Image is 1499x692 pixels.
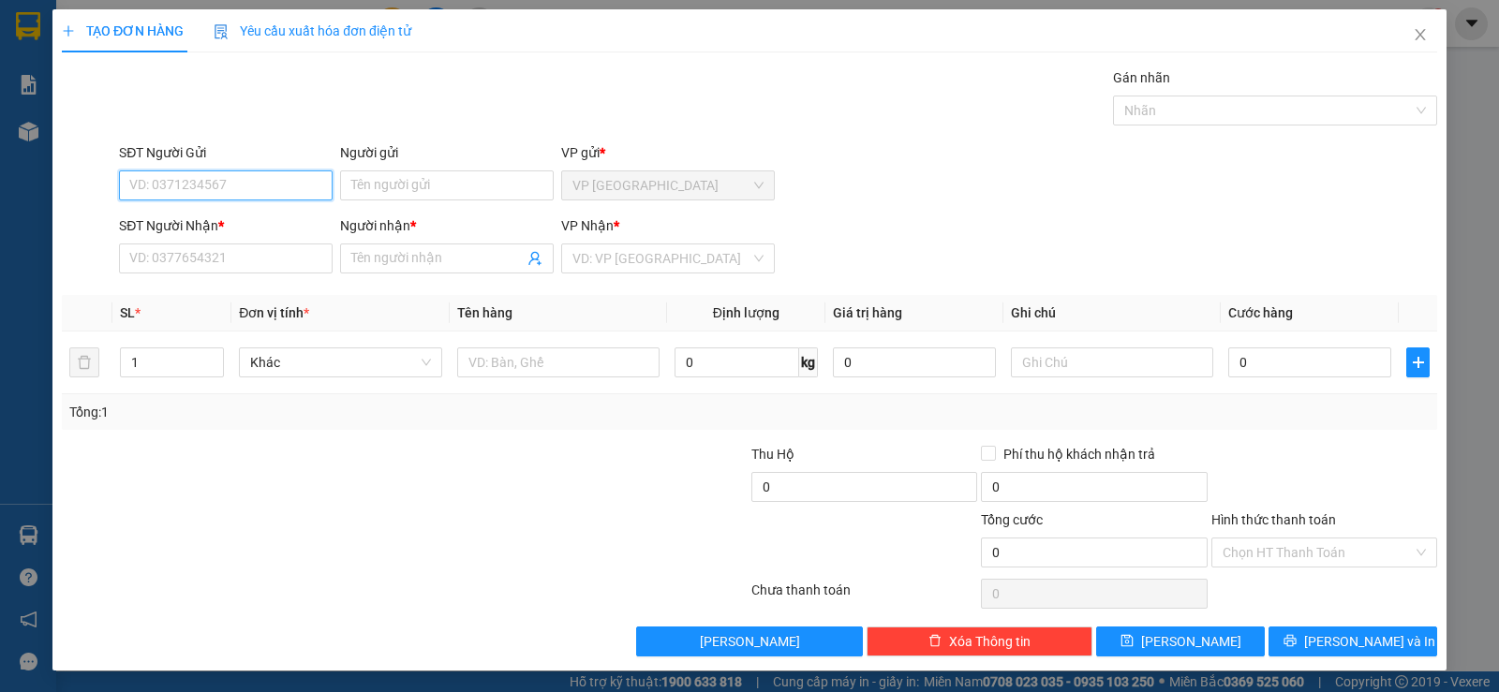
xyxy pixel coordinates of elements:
span: Định lượng [713,305,779,320]
button: delete [69,347,99,377]
span: user-add [527,251,542,266]
div: Người gửi [340,142,554,163]
span: [PERSON_NAME] [1141,631,1241,652]
div: Tổng: 1 [69,402,580,422]
button: Close [1394,9,1447,62]
span: VP Sài Gòn [572,171,764,199]
span: plus [1407,355,1429,370]
span: Thu Hộ [751,447,794,462]
span: save [1121,634,1134,649]
span: Tổng cước [981,512,1043,527]
th: Ghi chú [1003,295,1221,331]
span: plus [62,24,75,37]
span: kg [799,347,818,377]
input: 0 [833,347,996,377]
button: printer[PERSON_NAME] và In [1269,626,1437,656]
span: delete [928,634,942,649]
div: Chưa thanh toán [749,580,979,612]
span: [PERSON_NAME] [700,631,800,652]
span: printer [1284,634,1297,649]
span: VP Nhận [561,218,614,233]
div: SĐT Người Gửi [119,142,333,163]
input: Ghi Chú [1011,347,1213,377]
span: [PERSON_NAME] và In [1304,631,1435,652]
label: Hình thức thanh toán [1211,512,1336,527]
div: VP gửi [561,142,775,163]
span: Phí thu hộ khách nhận trả [996,444,1163,464]
button: plus [1406,347,1430,377]
span: Khác [250,348,430,376]
button: save[PERSON_NAME] [1096,626,1265,656]
span: TẠO ĐƠN HÀNG [62,23,184,38]
input: VD: Bàn, Ghế [457,347,660,377]
span: Đơn vị tính [239,305,309,320]
div: SĐT Người Nhận [119,215,333,236]
span: Tên hàng [457,305,512,320]
button: [PERSON_NAME] [636,626,862,656]
button: deleteXóa Thông tin [867,626,1092,656]
label: Gán nhãn [1113,70,1170,85]
span: Yêu cầu xuất hóa đơn điện tử [214,23,411,38]
div: Người nhận [340,215,554,236]
span: close [1413,27,1428,42]
span: Xóa Thông tin [949,631,1031,652]
span: SL [120,305,135,320]
span: Cước hàng [1228,305,1293,320]
span: Giá trị hàng [833,305,902,320]
img: icon [214,24,229,39]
